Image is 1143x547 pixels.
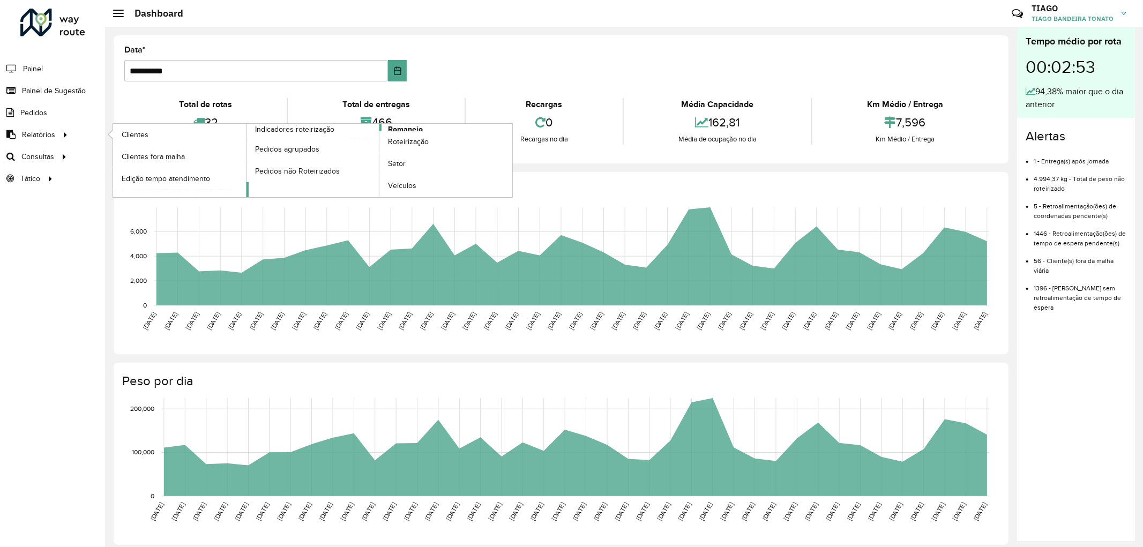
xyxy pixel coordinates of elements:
span: TIAGO BANDEIRA TONATO [1032,14,1114,24]
span: Pedidos não Roteirizados [255,166,340,177]
text: [DATE] [248,311,264,331]
span: Veículos [388,180,416,191]
h2: Dashboard [124,8,183,19]
a: Clientes fora malha [113,146,246,167]
a: Setor [379,153,512,175]
text: [DATE] [802,311,818,331]
text: [DATE] [191,501,207,522]
text: [DATE] [614,501,629,522]
text: [DATE] [653,311,668,331]
text: [DATE] [717,311,733,331]
span: Pedidos [20,107,47,118]
text: 100,000 [132,449,154,456]
div: Tempo médio por rota [1026,34,1126,49]
h3: TIAGO [1032,3,1114,13]
li: 4.994,37 kg - Total de peso não roteirizado [1034,166,1126,193]
text: [DATE] [973,501,988,522]
text: [DATE] [397,311,413,331]
button: Choose Date [388,60,407,81]
li: 5 - Retroalimentação(ões) de coordenadas pendente(s) [1034,193,1126,221]
a: Veículos [379,175,512,197]
text: [DATE] [318,501,334,522]
text: [DATE] [297,501,312,522]
span: Roteirização [388,136,429,147]
text: [DATE] [951,311,967,331]
text: [DATE] [276,501,292,522]
text: [DATE] [825,501,840,522]
text: [DATE] [440,311,455,331]
text: [DATE] [149,501,165,522]
text: [DATE] [213,501,228,522]
text: [DATE] [888,501,903,522]
text: [DATE] [312,311,327,331]
text: [DATE] [255,501,270,522]
text: [DATE] [761,501,777,522]
text: [DATE] [141,311,157,331]
li: 1 - Entrega(s) após jornada [1034,148,1126,166]
text: [DATE] [634,501,650,522]
text: [DATE] [738,311,753,331]
h4: Capacidade por dia [122,183,998,198]
div: 466 [290,111,462,134]
text: [DATE] [270,311,285,331]
text: [DATE] [376,311,392,331]
li: 56 - Cliente(s) fora da malha viária [1034,248,1126,275]
text: [DATE] [845,311,860,331]
text: [DATE] [333,311,349,331]
text: [DATE] [355,311,370,331]
text: [DATE] [487,501,503,522]
text: 200,000 [130,405,154,412]
text: [DATE] [823,311,839,331]
text: [DATE] [866,311,881,331]
span: Consultas [21,151,54,162]
text: [DATE] [423,501,439,522]
text: [DATE] [867,501,883,522]
div: Total de entregas [290,98,462,111]
text: 0 [143,302,147,309]
text: [DATE] [504,311,519,331]
text: [DATE] [909,501,924,522]
label: Data [124,43,146,56]
text: 4,000 [130,252,147,259]
div: Recargas [468,98,620,111]
text: [DATE] [525,311,541,331]
text: 0 [151,492,154,499]
text: [DATE] [930,311,945,331]
h4: Alertas [1026,129,1126,144]
a: Roteirização [379,131,512,153]
text: [DATE] [593,501,608,522]
text: [DATE] [567,311,583,331]
span: Painel [23,63,43,74]
text: [DATE] [445,501,460,522]
div: Km Médio / Entrega [815,98,995,111]
text: [DATE] [547,311,562,331]
text: [DATE] [227,311,242,331]
div: 00:02:53 [1026,49,1126,85]
span: Setor [388,158,406,169]
a: Pedidos agrupados [246,138,379,160]
text: [DATE] [674,311,690,331]
text: [DATE] [466,501,481,522]
text: [DATE] [163,311,178,331]
text: [DATE] [972,311,988,331]
div: 0 [468,111,620,134]
text: [DATE] [529,501,544,522]
text: [DATE] [419,311,434,331]
text: [DATE] [632,311,647,331]
text: [DATE] [908,311,924,331]
text: [DATE] [184,311,200,331]
div: Média Capacidade [626,98,809,111]
text: [DATE] [930,501,946,522]
div: Km Médio / Entrega [815,134,995,145]
a: Pedidos não Roteirizados [246,160,379,182]
div: Total de rotas [127,98,284,111]
h4: Peso por dia [122,373,998,389]
text: [DATE] [571,501,587,522]
div: 162,81 [626,111,809,134]
text: [DATE] [846,501,861,522]
span: Painel de Sugestão [22,85,86,96]
text: [DATE] [698,501,713,522]
text: [DATE] [696,311,711,331]
text: [DATE] [719,501,735,522]
a: Clientes [113,124,246,145]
